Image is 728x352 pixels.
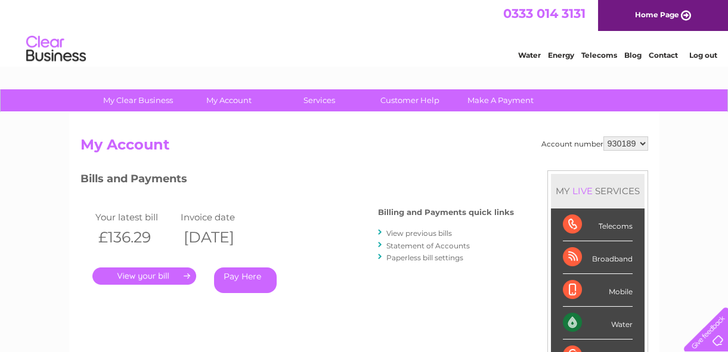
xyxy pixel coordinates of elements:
[624,51,642,60] a: Blog
[386,241,470,250] a: Statement of Accounts
[92,225,178,250] th: £136.29
[270,89,368,111] a: Services
[581,51,617,60] a: Telecoms
[649,51,678,60] a: Contact
[83,7,646,58] div: Clear Business is a trading name of Verastar Limited (registered in [GEOGRAPHIC_DATA] No. 3667643...
[378,208,514,217] h4: Billing and Payments quick links
[26,31,86,67] img: logo.png
[214,267,277,293] a: Pay Here
[386,253,463,262] a: Paperless bill settings
[563,241,633,274] div: Broadband
[548,51,574,60] a: Energy
[179,89,278,111] a: My Account
[386,229,452,238] a: View previous bills
[92,267,196,285] a: .
[689,51,717,60] a: Log out
[361,89,459,111] a: Customer Help
[563,274,633,307] div: Mobile
[80,136,648,159] h2: My Account
[563,307,633,339] div: Water
[178,225,264,250] th: [DATE]
[89,89,187,111] a: My Clear Business
[92,209,178,225] td: Your latest bill
[551,174,645,208] div: MY SERVICES
[570,185,595,197] div: LIVE
[563,208,633,241] div: Telecoms
[80,170,514,191] h3: Bills and Payments
[178,209,264,225] td: Invoice date
[503,6,586,21] a: 0333 014 3131
[541,136,648,151] div: Account number
[518,51,541,60] a: Water
[451,89,550,111] a: Make A Payment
